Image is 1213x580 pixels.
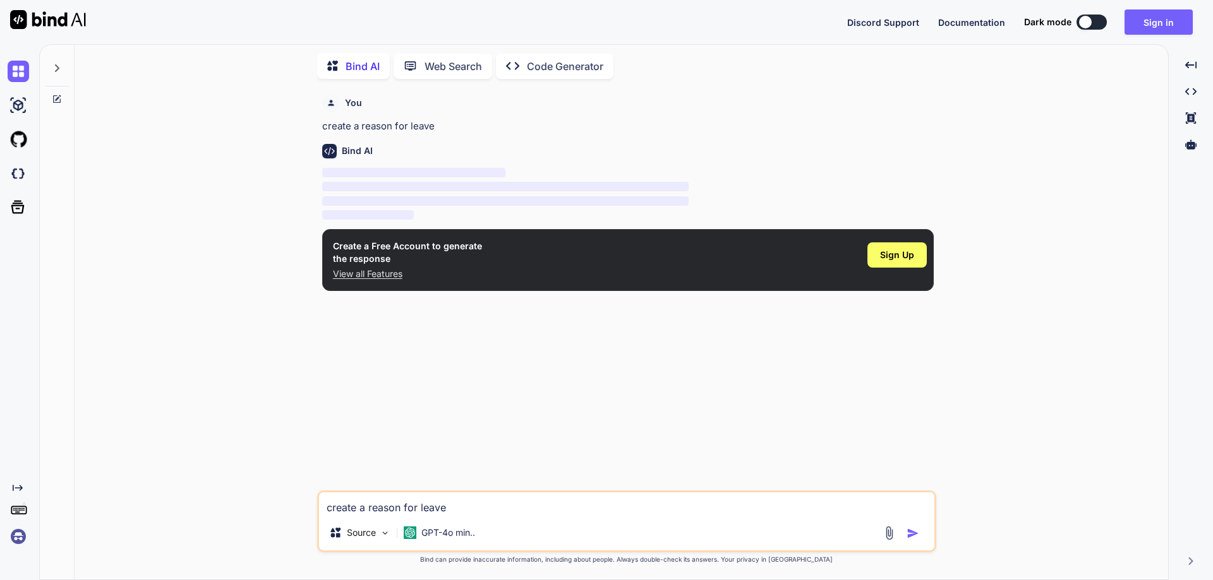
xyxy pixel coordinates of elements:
p: create a reason for leave [322,119,934,134]
p: Source [347,526,376,539]
img: icon [907,527,919,540]
p: Web Search [425,59,482,74]
img: attachment [882,526,896,540]
span: Sign Up [880,249,914,261]
span: ‌ [322,196,689,206]
img: Bind AI [10,10,86,29]
span: Dark mode [1024,16,1071,28]
h1: Create a Free Account to generate the response [333,240,482,265]
img: darkCloudIdeIcon [8,163,29,184]
img: Pick Models [380,528,390,538]
h6: Bind AI [342,145,373,157]
h6: You [345,97,362,109]
img: signin [8,526,29,547]
img: githubLight [8,129,29,150]
img: chat [8,61,29,82]
p: View all Features [333,268,482,280]
p: Bind can provide inaccurate information, including about people. Always double-check its answers.... [317,555,936,564]
img: GPT-4o mini [404,526,416,539]
span: ‌ [322,182,689,191]
span: ‌ [322,168,505,177]
img: ai-studio [8,95,29,116]
span: Documentation [938,17,1005,28]
span: ‌ [322,210,414,220]
button: Documentation [938,16,1005,29]
p: Bind AI [346,59,380,74]
span: Discord Support [847,17,919,28]
p: GPT-4o min.. [421,526,475,539]
button: Discord Support [847,16,919,29]
button: Sign in [1125,9,1193,35]
p: Code Generator [527,59,603,74]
